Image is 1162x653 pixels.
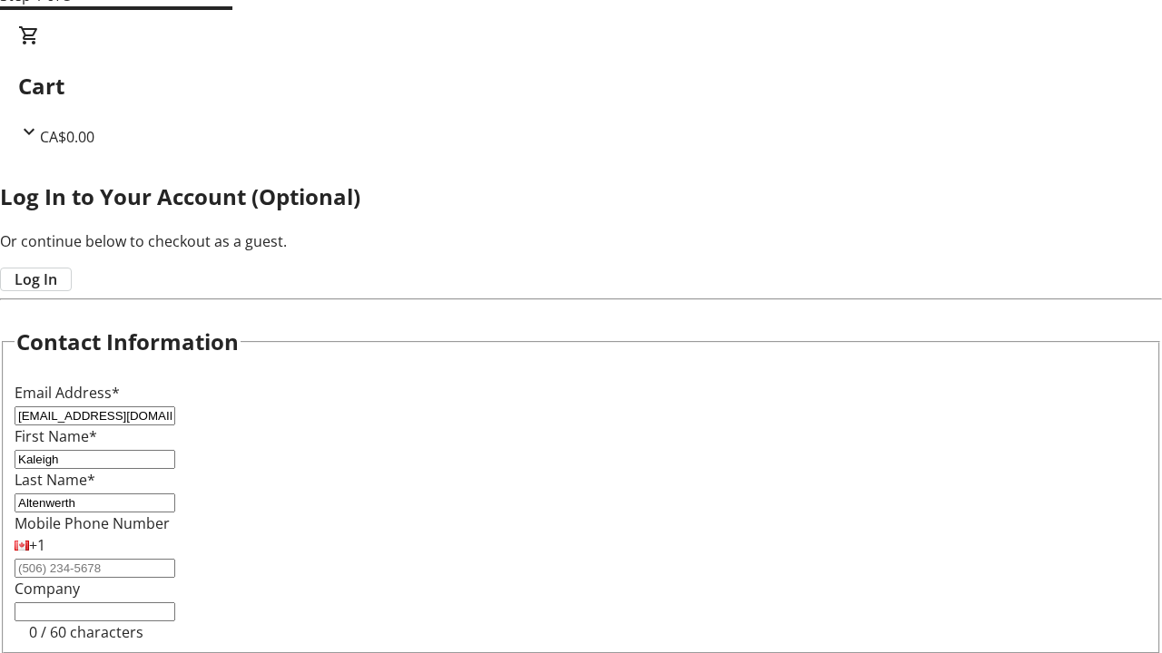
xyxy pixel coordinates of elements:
h2: Contact Information [16,326,239,358]
span: Log In [15,268,57,290]
label: Last Name* [15,470,95,490]
span: CA$0.00 [40,127,94,147]
h2: Cart [18,70,1144,102]
tr-character-limit: 0 / 60 characters [29,622,143,642]
label: First Name* [15,426,97,446]
label: Company [15,579,80,599]
label: Email Address* [15,383,120,403]
label: Mobile Phone Number [15,513,170,533]
div: CartCA$0.00 [18,24,1144,148]
input: (506) 234-5678 [15,559,175,578]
